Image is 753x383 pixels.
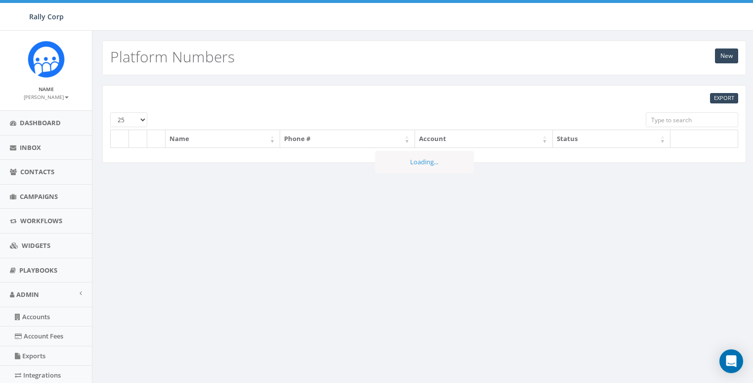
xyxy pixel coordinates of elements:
[375,151,474,173] div: Loading...
[16,290,39,299] span: Admin
[20,167,54,176] span: Contacts
[20,118,61,127] span: Dashboard
[166,130,280,147] th: Name
[719,349,743,373] div: Open Intercom Messenger
[20,216,62,225] span: Workflows
[20,192,58,201] span: Campaigns
[39,86,54,93] small: Name
[553,130,670,147] th: Status
[20,143,41,152] span: Inbox
[28,41,65,78] img: Icon_1.png
[710,93,738,103] a: EXPORT
[22,241,50,250] span: Widgets
[715,48,738,63] a: New
[415,130,553,147] th: Account
[110,48,235,65] h2: Platform Numbers
[646,112,738,127] input: Type to search
[29,12,64,21] span: Rally Corp
[24,94,69,100] small: [PERSON_NAME]
[280,130,415,147] th: Phone #
[24,92,69,101] a: [PERSON_NAME]
[19,266,57,275] span: Playbooks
